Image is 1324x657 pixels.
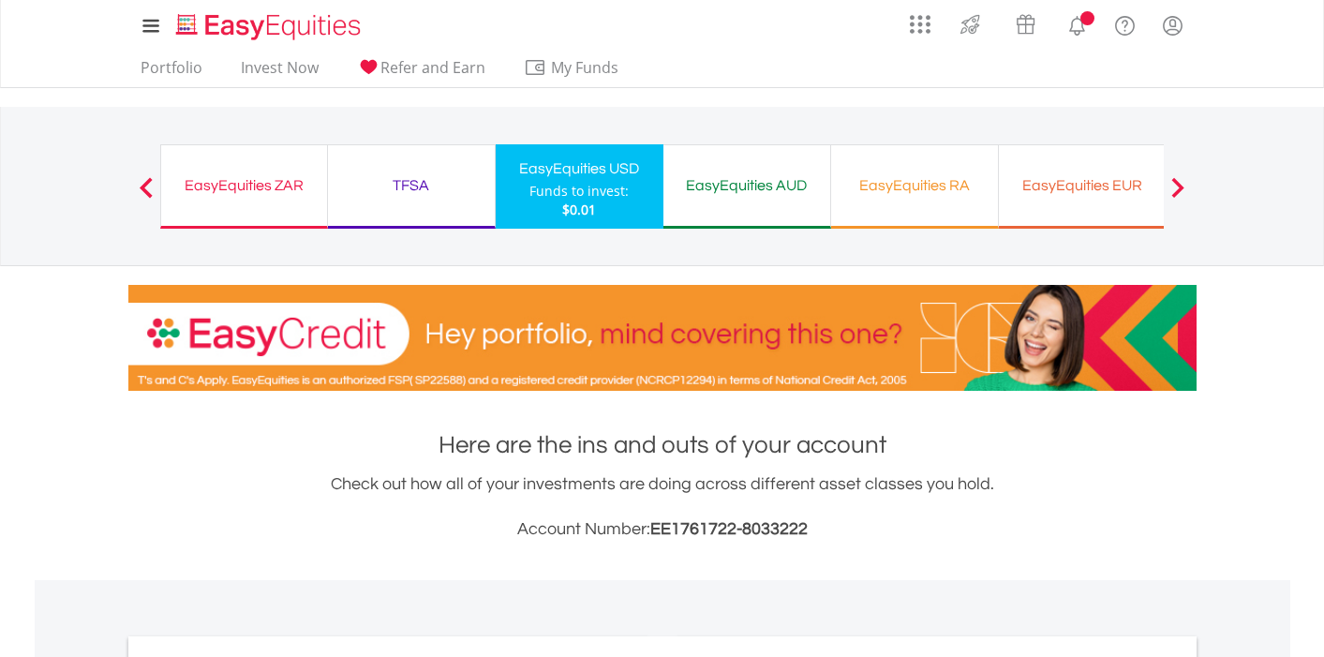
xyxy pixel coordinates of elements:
a: AppsGrid [898,5,943,35]
a: Notifications [1053,5,1101,42]
div: EasyEquities EUR [1010,172,1154,199]
div: EasyEquities AUD [675,172,819,199]
button: Previous [127,187,165,205]
img: EasyCredit Promotion Banner [128,285,1197,391]
div: TFSA [339,172,483,199]
a: Vouchers [998,5,1053,39]
a: Invest Now [233,58,326,87]
img: EasyEquities_Logo.png [172,11,368,42]
a: My Profile [1149,5,1197,46]
button: Next [1159,187,1197,205]
span: Refer and Earn [380,57,485,78]
span: EE1761722-8033222 [650,520,808,538]
a: Refer and Earn [350,58,493,87]
h1: Here are the ins and outs of your account [128,428,1197,462]
div: EasyEquities USD [507,156,652,182]
div: EasyEquities RA [842,172,987,199]
img: thrive-v2.svg [955,9,986,39]
a: Portfolio [133,58,210,87]
span: $0.01 [562,201,596,218]
img: grid-menu-icon.svg [910,14,930,35]
div: Funds to invest: [529,182,629,201]
a: Home page [169,5,368,42]
a: FAQ's and Support [1101,5,1149,42]
div: EasyEquities ZAR [172,172,316,199]
span: My Funds [524,55,647,80]
img: vouchers-v2.svg [1010,9,1041,39]
div: Check out how all of your investments are doing across different asset classes you hold. [128,471,1197,543]
h3: Account Number: [128,516,1197,543]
